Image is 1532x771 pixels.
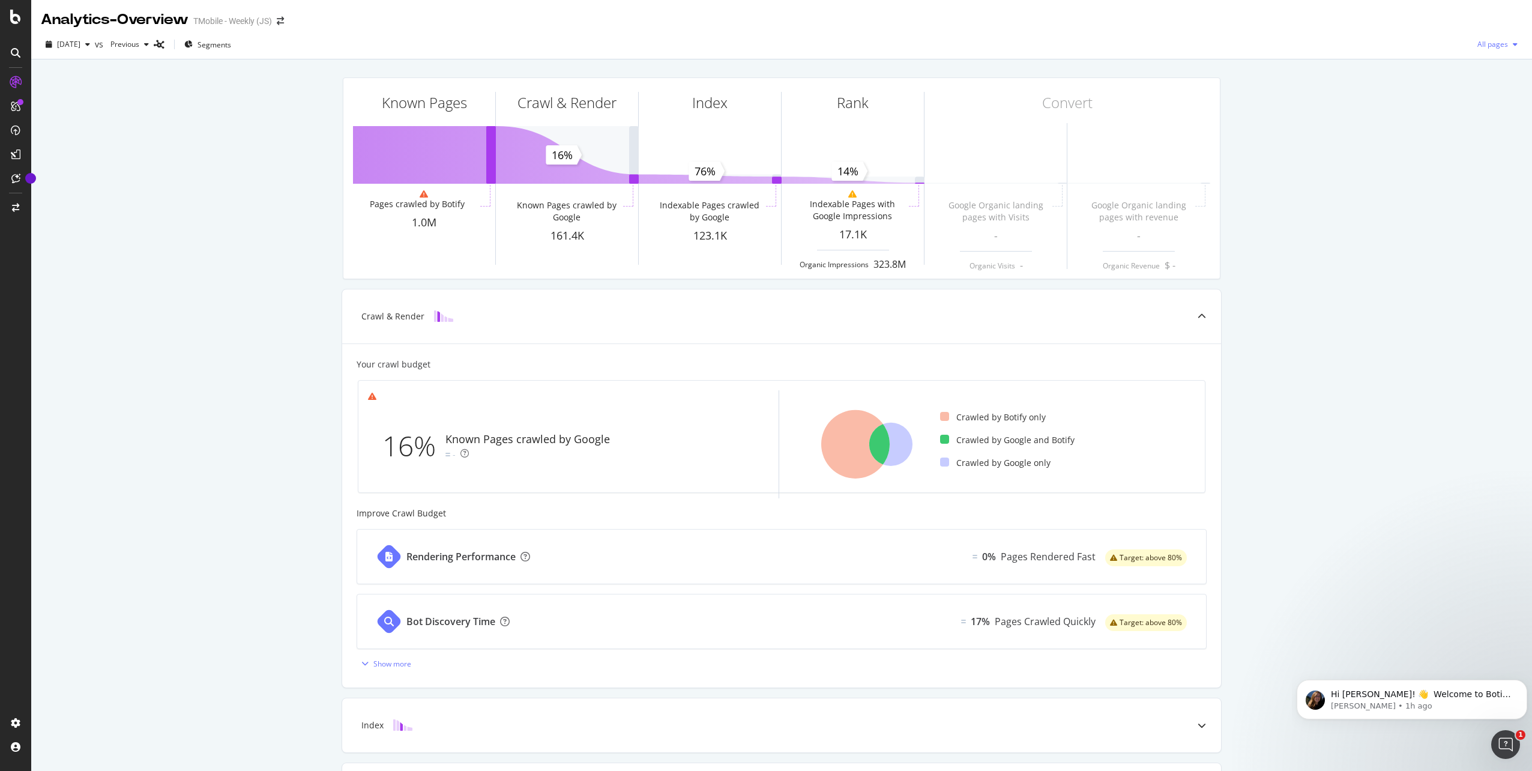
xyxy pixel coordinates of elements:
[393,719,412,731] img: block-icon
[1105,549,1187,566] div: warning label
[800,259,869,270] div: Organic Impressions
[961,620,966,623] img: Equal
[361,719,384,731] div: Index
[1516,730,1525,740] span: 1
[382,92,467,113] div: Known Pages
[179,35,236,54] button: Segments
[41,35,95,54] button: [DATE]
[692,92,728,113] div: Index
[1120,619,1182,626] span: Target: above 80%
[445,453,450,456] img: Equal
[1120,554,1182,561] span: Target: above 80%
[513,199,620,223] div: Known Pages crawled by Google
[193,15,272,27] div: TMobile - Weekly (JS)
[940,434,1075,446] div: Crawled by Google and Botify
[198,40,231,50] span: Segments
[656,199,763,223] div: Indexable Pages crawled by Google
[1473,39,1508,49] span: All pages
[982,550,996,564] div: 0%
[353,215,495,231] div: 1.0M
[940,411,1046,423] div: Crawled by Botify only
[639,228,781,244] div: 123.1K
[357,654,411,673] button: Show more
[106,39,139,49] span: Previous
[1001,550,1096,564] div: Pages Rendered Fast
[370,198,465,210] div: Pages crawled by Botify
[995,615,1096,629] div: Pages Crawled Quickly
[496,228,638,244] div: 161.4K
[106,35,154,54] button: Previous
[782,227,924,243] div: 17.1K
[1292,655,1532,739] iframe: Intercom notifications message
[382,426,445,466] div: 16%
[406,615,495,629] div: Bot Discovery Time
[57,39,80,49] span: 2025 Aug. 22nd
[1491,730,1520,759] iframe: Intercom live chat
[357,507,1207,519] div: Improve Crawl Budget
[1473,35,1522,54] button: All pages
[1105,614,1187,631] div: warning label
[971,615,990,629] div: 17%
[837,92,869,113] div: Rank
[453,449,456,461] div: -
[41,10,188,30] div: Analytics - Overview
[25,173,36,184] div: Tooltip anchor
[973,555,977,558] img: Equal
[373,659,411,669] div: Show more
[277,17,284,25] div: arrow-right-arrow-left
[445,432,610,447] div: Known Pages crawled by Google
[361,310,424,322] div: Crawl & Render
[798,198,906,222] div: Indexable Pages with Google Impressions
[357,594,1207,649] a: Bot Discovery TimeEqual17%Pages Crawled Quicklywarning label
[95,38,106,50] span: vs
[357,358,430,370] div: Your crawl budget
[434,310,453,322] img: block-icon
[406,550,516,564] div: Rendering Performance
[357,529,1207,584] a: Rendering PerformanceEqual0%Pages Rendered Fastwarning label
[517,92,617,113] div: Crawl & Render
[873,258,906,271] div: 323.8M
[940,457,1051,469] div: Crawled by Google only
